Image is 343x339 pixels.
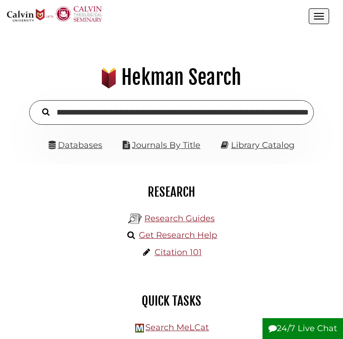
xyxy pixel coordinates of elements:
[231,140,294,150] a: Library Catalog
[155,247,202,257] a: Citation 101
[37,106,54,117] button: Search
[135,324,144,333] img: Hekman Library Logo
[144,213,215,224] a: Research Guides
[309,8,329,24] button: Open the menu
[56,6,102,22] img: Calvin Theological Seminary
[128,212,142,226] img: Hekman Library Logo
[49,140,102,150] a: Databases
[145,322,209,333] a: Search MeLCat
[42,108,50,116] i: Search
[132,140,200,150] a: Journals By Title
[12,65,331,90] h1: Hekman Search
[14,293,329,309] h2: Quick Tasks
[139,230,217,240] a: Get Research Help
[14,184,329,200] h2: Research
